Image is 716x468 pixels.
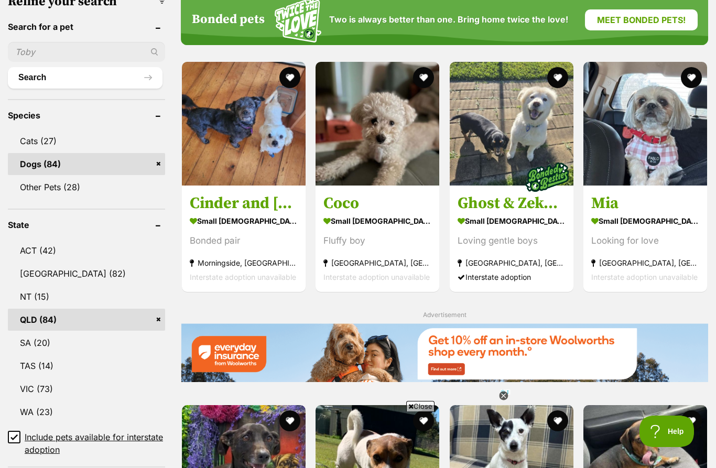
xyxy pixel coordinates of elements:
[323,193,431,213] h3: Coco
[591,273,698,281] span: Interstate adoption unavailable
[450,186,573,292] a: Ghost & Zeke - 9&[DEMOGRAPHIC_DATA] Spitz & Dachshund small [DEMOGRAPHIC_DATA] Dog Loving gentle ...
[8,153,165,175] a: Dogs (84)
[8,431,165,456] a: Include pets available for interstate adoption
[8,42,165,62] input: Toby
[8,401,165,423] a: WA (23)
[316,186,439,292] a: Coco small [DEMOGRAPHIC_DATA] Dog Fluffy boy [GEOGRAPHIC_DATA], [GEOGRAPHIC_DATA] Interstate adop...
[181,323,708,384] a: Everyday Insurance promotional banner
[583,62,707,186] img: Mia - Shih Tzu Dog
[8,286,165,308] a: NT (15)
[681,67,702,88] button: favourite
[458,213,566,228] strong: small [DEMOGRAPHIC_DATA] Dog
[681,410,702,431] button: favourite
[190,213,298,228] strong: small [DEMOGRAPHIC_DATA] Dog
[323,234,431,248] div: Fluffy boy
[190,273,296,281] span: Interstate adoption unavailable
[8,378,165,400] a: VIC (73)
[181,323,708,382] img: Everyday Insurance promotional banner
[8,130,165,152] a: Cats (27)
[458,234,566,248] div: Loving gentle boys
[8,263,165,285] a: [GEOGRAPHIC_DATA] (82)
[190,234,298,248] div: Bonded pair
[316,62,439,186] img: Coco - Maltese x Poodle (Miniature) Dog
[591,213,699,228] strong: small [DEMOGRAPHIC_DATA] Dog
[414,67,435,88] button: favourite
[423,311,467,319] span: Advertisement
[591,193,699,213] h3: Mia
[583,186,707,292] a: Mia small [DEMOGRAPHIC_DATA] Dog Looking for love [GEOGRAPHIC_DATA], [GEOGRAPHIC_DATA] Interstate...
[329,15,568,25] span: Two is always better than one. Bring home twice the love!
[639,416,695,447] iframe: Help Scout Beacon - Open
[458,193,566,213] h3: Ghost & Zeke - 9&[DEMOGRAPHIC_DATA] Spitz & Dachshund
[323,213,431,228] strong: small [DEMOGRAPHIC_DATA] Dog
[8,309,165,331] a: QLD (84)
[279,67,300,88] button: favourite
[192,13,265,27] h4: Bonded pets
[8,67,162,88] button: Search
[585,9,698,30] a: Meet bonded pets!
[190,256,298,270] strong: Morningside, [GEOGRAPHIC_DATA]
[8,220,165,230] header: State
[450,62,573,186] img: Ghost & Zeke - 9&7 YO Spitz & Dachshund - Japanese Spitz x Dachshund Dog
[458,270,566,284] div: Interstate adoption
[591,256,699,270] strong: [GEOGRAPHIC_DATA], [GEOGRAPHIC_DATA]
[182,186,306,292] a: Cinder and [PERSON_NAME] small [DEMOGRAPHIC_DATA] Dog Bonded pair Morningside, [GEOGRAPHIC_DATA] ...
[8,111,165,120] header: Species
[167,416,549,463] iframe: Advertisement
[25,431,165,456] span: Include pets available for interstate adoption
[8,240,165,262] a: ACT (42)
[547,410,568,431] button: favourite
[458,256,566,270] strong: [GEOGRAPHIC_DATA], [GEOGRAPHIC_DATA]
[323,256,431,270] strong: [GEOGRAPHIC_DATA], [GEOGRAPHIC_DATA]
[591,234,699,248] div: Looking for love
[8,22,165,31] header: Search for a pet
[182,62,306,186] img: Cinder and AJ - Maltese x Shih Tzu Dog
[547,67,568,88] button: favourite
[190,193,298,213] h3: Cinder and [PERSON_NAME]
[8,355,165,377] a: TAS (14)
[8,332,165,354] a: SA (20)
[521,151,573,203] img: bonded besties
[8,176,165,198] a: Other Pets (28)
[323,273,430,281] span: Interstate adoption unavailable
